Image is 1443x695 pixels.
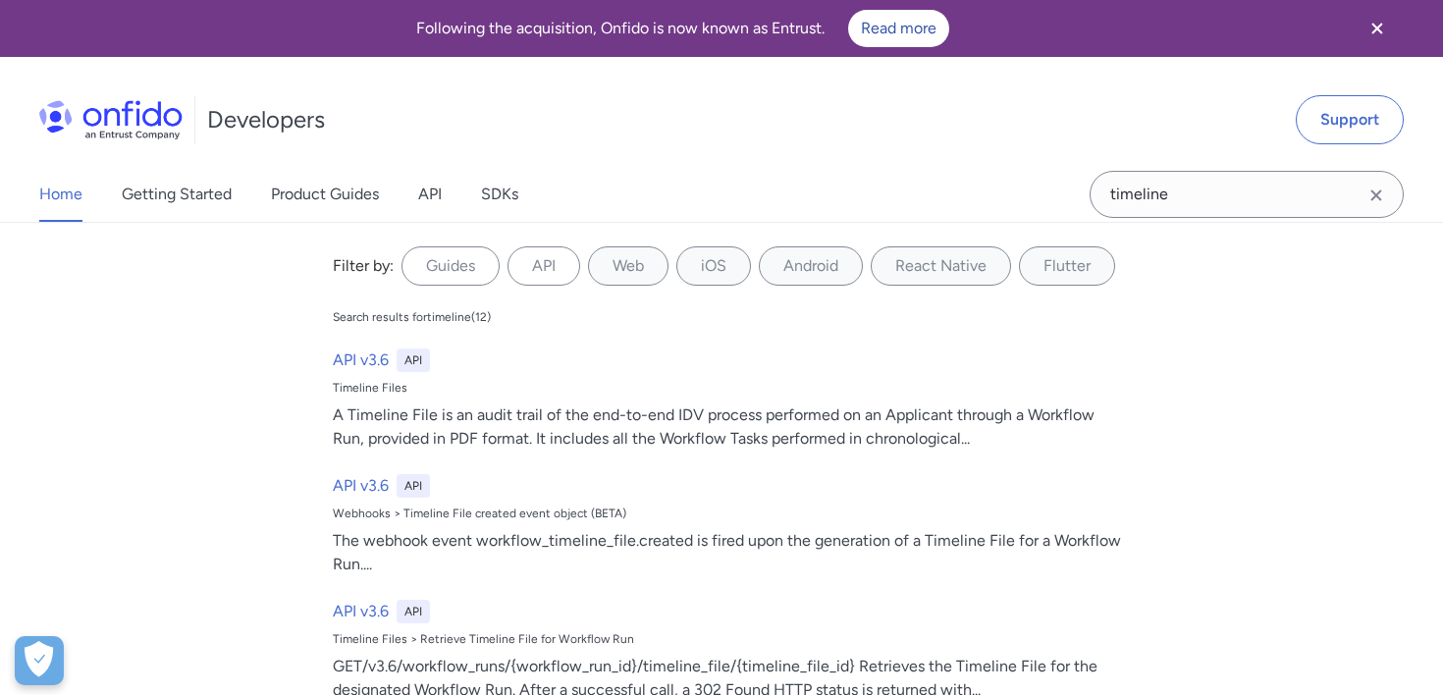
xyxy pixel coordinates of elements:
[333,600,389,623] h6: API v3.6
[418,167,442,222] a: API
[871,246,1011,286] label: React Native
[397,600,430,623] div: API
[333,403,1126,451] div: A Timeline File is an audit trail of the end-to-end IDV process performed on an Applicant through...
[1364,184,1388,207] svg: Clear search field button
[333,506,1126,521] div: Webhooks > Timeline File created event object (BETA)
[397,474,430,498] div: API
[333,529,1126,576] div: The webhook event workflow_timeline_file.created is fired upon the generation of a Timeline File ...
[333,380,1126,396] div: Timeline Files
[333,631,1126,647] div: Timeline Files > Retrieve Timeline File for Workflow Run
[122,167,232,222] a: Getting Started
[1019,246,1115,286] label: Flutter
[848,10,949,47] a: Read more
[207,104,325,135] h1: Developers
[1341,4,1414,53] button: Close banner
[508,246,580,286] label: API
[1296,95,1404,144] a: Support
[333,254,394,278] div: Filter by:
[271,167,379,222] a: Product Guides
[481,167,518,222] a: SDKs
[588,246,668,286] label: Web
[397,348,430,372] div: API
[333,474,389,498] h6: API v3.6
[759,246,863,286] label: Android
[39,100,183,139] img: Onfido Logo
[15,636,64,685] button: Open Preferences
[39,167,82,222] a: Home
[325,466,1134,584] a: API v3.6APIWebhooks > Timeline File created event object (BETA)The webhook event workflow_timelin...
[333,348,389,372] h6: API v3.6
[676,246,751,286] label: iOS
[325,341,1134,458] a: API v3.6APITimeline FilesA Timeline File is an audit trail of the end-to-end IDV process performe...
[401,246,500,286] label: Guides
[24,10,1341,47] div: Following the acquisition, Onfido is now known as Entrust.
[1090,171,1404,218] input: Onfido search input field
[15,636,64,685] div: Cookie Preferences
[333,309,491,325] div: Search results for timeline ( 12 )
[1365,17,1389,40] svg: Close banner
